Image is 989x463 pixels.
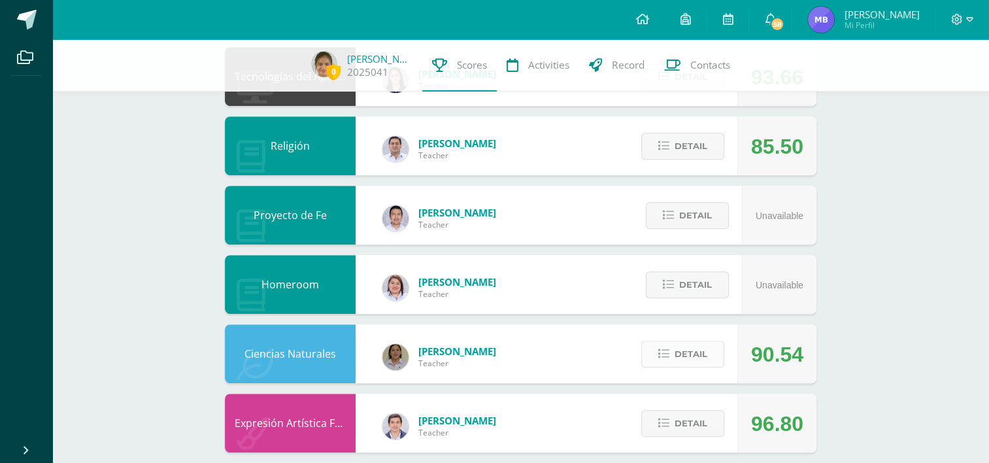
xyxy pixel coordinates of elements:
[225,186,356,245] div: Proyecto de Fe
[418,358,496,369] span: Teacher
[347,65,388,79] a: 2025041
[654,39,740,92] a: Contacts
[751,117,803,176] div: 85.50
[646,271,729,298] button: Detail
[675,411,707,436] span: Detail
[751,394,803,453] div: 96.80
[311,51,337,77] img: 4684625e3063d727a78513927f19c879.png
[675,134,707,158] span: Detail
[528,58,569,72] span: Activities
[844,8,919,21] span: [PERSON_NAME]
[770,17,784,31] span: 58
[418,219,496,230] span: Teacher
[641,341,724,368] button: Detail
[382,205,409,231] img: 4582bc727a9698f22778fe954f29208c.png
[418,150,496,161] span: Teacher
[690,58,730,72] span: Contacts
[497,39,579,92] a: Activities
[675,342,707,366] span: Detail
[641,410,724,437] button: Detail
[225,324,356,383] div: Ciencias Naturales
[679,273,712,297] span: Detail
[347,52,412,65] a: [PERSON_NAME]
[382,136,409,162] img: 15aaa72b904403ebb7ec886ca542c491.png
[225,116,356,175] div: Religión
[612,58,645,72] span: Record
[646,202,729,229] button: Detail
[382,275,409,301] img: a4e180d3c88e615cdf9cba2a7be06673.png
[844,20,919,31] span: Mi Perfil
[225,255,356,314] div: Homeroom
[418,275,496,288] span: [PERSON_NAME]
[418,137,496,150] span: [PERSON_NAME]
[679,203,712,228] span: Detail
[756,280,803,290] span: Unavailable
[579,39,654,92] a: Record
[382,344,409,370] img: 3af43c4f3931345fadf8ce10480f33e2.png
[382,413,409,439] img: 32863153bf8bbda601a51695c130e98e.png
[418,206,496,219] span: [PERSON_NAME]
[225,394,356,453] div: Expresión Artística FORMACIÓN MUSICAL
[418,427,496,438] span: Teacher
[808,7,834,33] img: 5a23d9b034233967b44c7c21eeedf540.png
[418,345,496,358] span: [PERSON_NAME]
[326,63,341,80] span: 0
[418,288,496,300] span: Teacher
[756,211,803,221] span: Unavailable
[422,39,497,92] a: Scores
[751,325,803,384] div: 90.54
[641,133,724,160] button: Detail
[457,58,487,72] span: Scores
[418,414,496,427] span: [PERSON_NAME]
